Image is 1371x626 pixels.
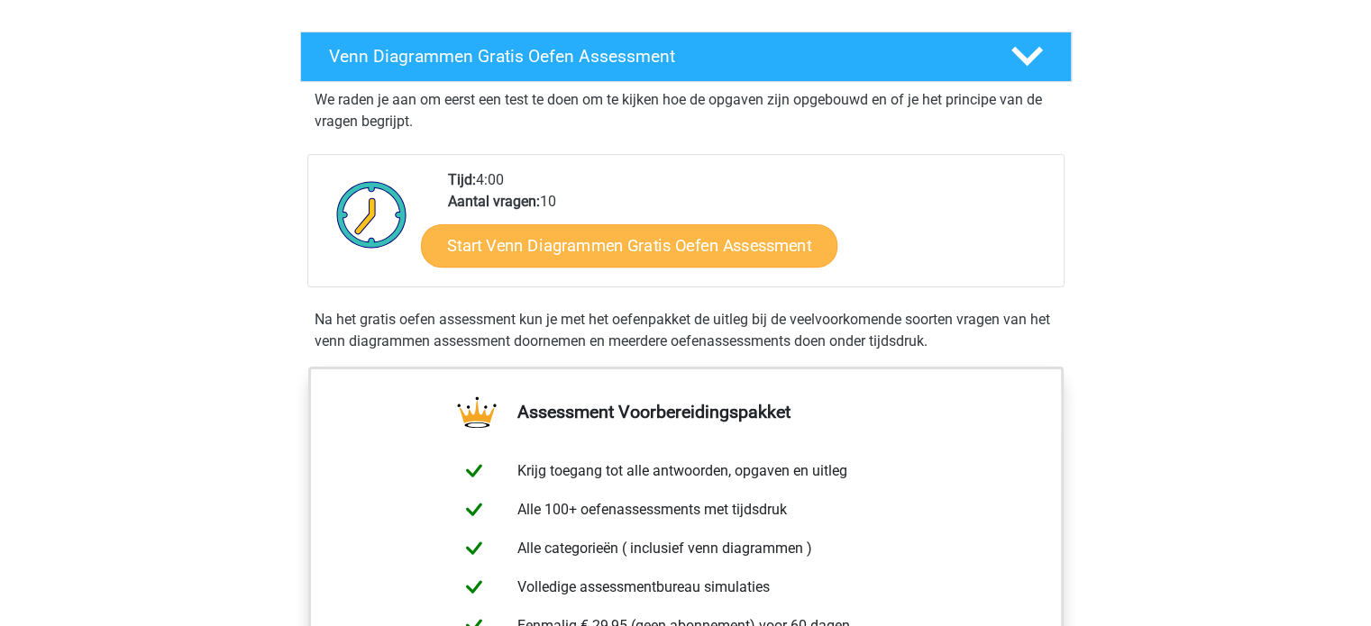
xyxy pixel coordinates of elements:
[307,309,1065,352] div: Na het gratis oefen assessment kun je met het oefenpakket de uitleg bij de veelvoorkomende soorte...
[434,169,1063,286] div: 4:00 10
[448,193,540,210] b: Aantal vragen:
[448,171,476,188] b: Tijd:
[315,89,1057,132] p: We raden je aan om eerst een test te doen om te kijken hoe de opgaven zijn opgebouwd en of je het...
[329,46,982,67] h4: Venn Diagrammen Gratis Oefen Assessment
[421,224,837,268] a: Start Venn Diagrammen Gratis Oefen Assessment
[326,169,417,259] img: Klok
[293,32,1079,82] a: Venn Diagrammen Gratis Oefen Assessment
